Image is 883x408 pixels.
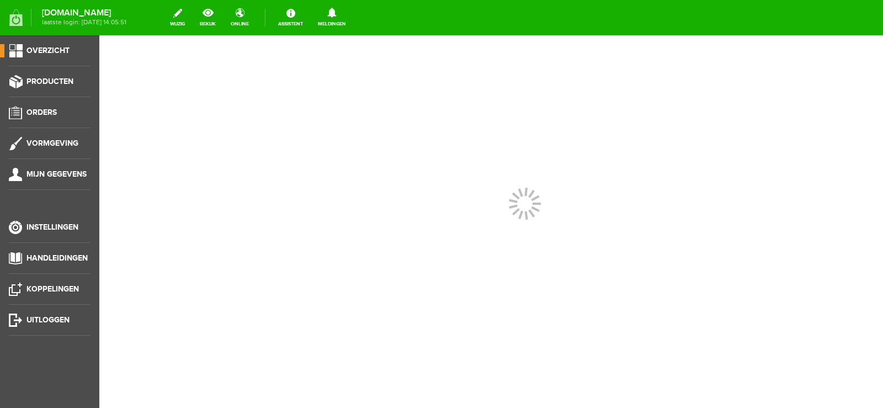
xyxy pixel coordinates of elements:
strong: [DOMAIN_NAME] [42,10,126,16]
a: online [224,6,256,30]
a: wijzig [163,6,192,30]
span: Vormgeving [26,139,78,148]
span: Orders [26,108,57,117]
span: Instellingen [26,222,78,232]
a: Assistent [272,6,310,30]
span: laatste login: [DATE] 14:05:51 [42,19,126,25]
span: Koppelingen [26,284,79,294]
span: Overzicht [26,46,70,55]
a: Meldingen [311,6,353,30]
span: Uitloggen [26,315,70,325]
span: Producten [26,77,73,86]
span: Mijn gegevens [26,169,87,179]
span: Handleidingen [26,253,88,263]
a: bekijk [193,6,222,30]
